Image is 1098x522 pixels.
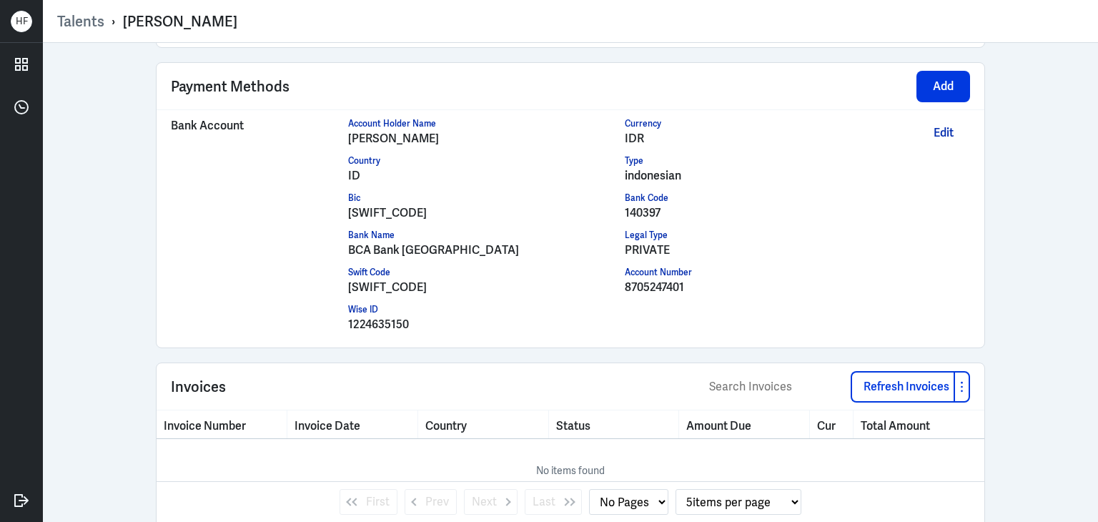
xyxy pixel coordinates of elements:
[464,489,518,515] button: Next
[348,229,625,242] div: Bank Name
[11,11,32,32] div: H F
[625,130,902,147] div: IDR
[348,205,625,222] div: [SWIFT_CODE]
[525,489,582,515] button: Last
[171,76,290,97] span: Payment Methods
[348,117,625,130] div: Account Holder Name
[708,378,851,396] input: Search Invoices
[425,493,449,511] span: Prev
[625,154,902,167] div: Type
[679,410,810,438] th: Amount Due
[348,130,625,147] div: [PERSON_NAME]
[625,242,902,259] div: PRIVATE
[536,462,605,479] p: No items found
[625,229,902,242] div: Legal Type
[123,12,237,31] div: [PERSON_NAME]
[57,12,104,31] a: Talents
[625,279,902,296] div: 8705247401
[625,205,902,222] div: 140397
[348,154,625,167] div: Country
[348,242,625,259] div: BCA Bank [GEOGRAPHIC_DATA]
[405,489,457,515] button: Prev
[340,489,397,515] button: First
[916,117,970,149] button: Edit
[348,303,625,316] div: Wise ID
[287,410,418,438] th: Toggle SortBy
[348,266,625,279] div: Swift Code
[104,12,123,31] p: ›
[625,167,902,184] div: indonesian
[533,493,555,511] span: Last
[625,266,902,279] div: Account Number
[348,167,625,184] div: ID
[625,192,902,205] div: Bank Code
[157,410,287,438] th: Invoice Number
[851,371,954,403] button: Refresh Invoices
[472,493,497,511] span: Next
[418,410,549,438] th: Toggle SortBy
[171,117,291,134] p: Bank Account
[348,316,625,333] div: 1224635150
[549,410,680,438] th: Toggle SortBy
[348,279,625,296] div: [SWIFT_CODE]
[854,410,984,438] th: Total Amount
[171,376,708,398] div: Invoices
[625,117,902,130] div: Currency
[348,192,625,205] div: Bic
[366,493,390,511] span: First
[810,410,854,438] th: Toggle SortBy
[916,71,970,102] button: Add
